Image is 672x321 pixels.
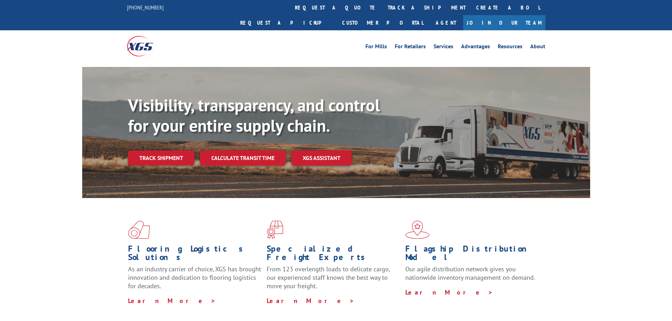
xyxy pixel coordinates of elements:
a: [PHONE_NUMBER] [127,4,164,11]
a: Customer Portal [337,15,429,30]
b: Visibility, transparency, and control for your entire supply chain. [128,94,380,136]
a: For Mills [365,44,387,51]
img: xgs-icon-focused-on-flooring-red [267,221,283,239]
a: Learn More > [267,297,355,305]
span: As an industry carrier of choice, XGS has brought innovation and dedication to flooring logistics... [128,265,261,290]
a: Learn More > [405,288,493,296]
p: From 123 overlength loads to delicate cargo, our experienced staff knows the best way to move you... [267,265,400,296]
a: Calculate transit time [200,150,286,166]
a: Request a pickup [235,15,337,30]
img: xgs-icon-total-supply-chain-intelligence-red [128,221,150,239]
h1: Flooring Logistics Solutions [128,245,261,265]
a: Track shipment [128,150,194,165]
img: xgs-icon-flagship-distribution-model-red [405,221,430,239]
a: Advantages [461,44,490,51]
span: Our agile distribution network gives you nationwide inventory management on demand. [405,265,535,282]
a: Resources [498,44,522,51]
a: Learn More > [128,297,216,305]
h1: Specialized Freight Experts [267,245,400,265]
a: Join Our Team [463,15,545,30]
a: Services [434,44,453,51]
a: For Retailers [395,44,426,51]
h1: Flagship Distribution Model [405,245,539,265]
a: Agent [429,15,463,30]
a: XGS ASSISTANT [291,150,352,166]
a: About [530,44,545,51]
